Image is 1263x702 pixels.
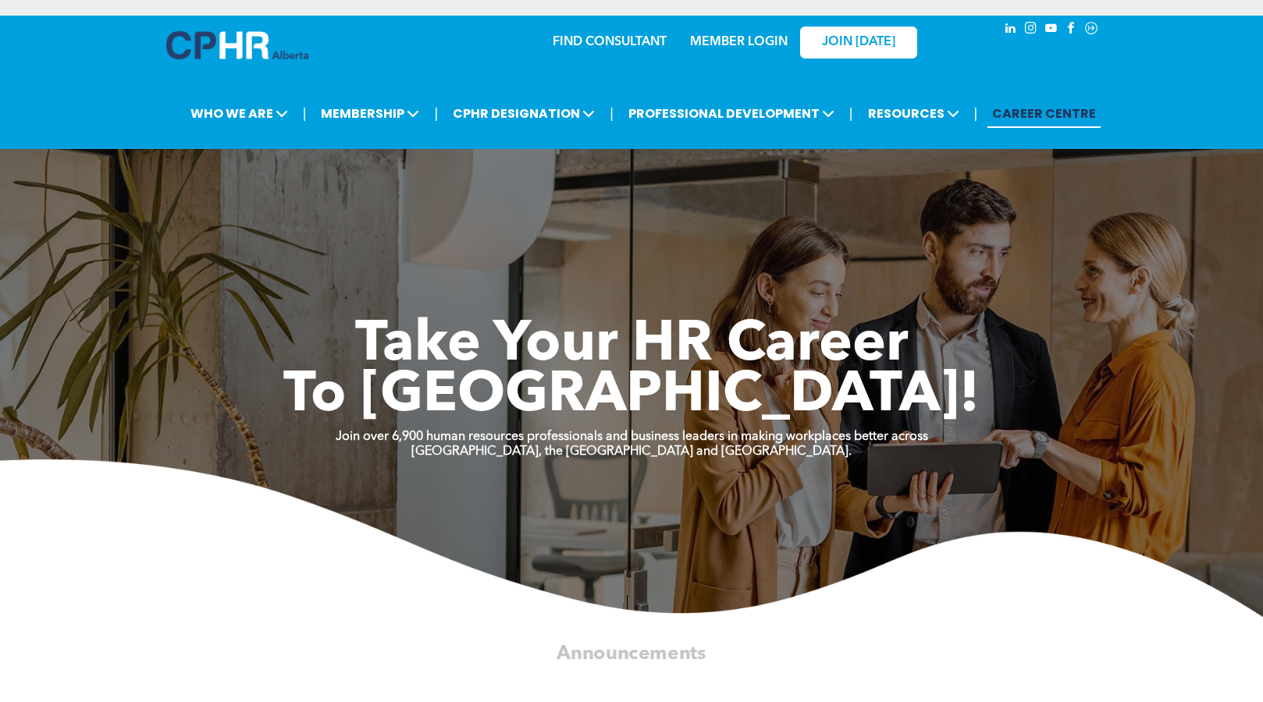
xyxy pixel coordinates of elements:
span: To [GEOGRAPHIC_DATA]! [283,368,980,424]
a: FIND CONSULTANT [553,36,667,48]
span: Announcements [557,644,706,663]
strong: Join over 6,900 human resources professionals and business leaders in making workplaces better ac... [336,431,928,443]
a: facebook [1062,19,1080,41]
span: RESOURCES [863,99,964,128]
a: MEMBER LOGIN [690,36,788,48]
li: | [974,97,978,129]
a: instagram [1022,19,1039,41]
li: | [303,97,307,129]
span: PROFESSIONAL DEVELOPMENT [624,99,839,128]
a: linkedin [1002,19,1019,41]
span: CPHR DESIGNATION [448,99,599,128]
a: youtube [1042,19,1059,41]
a: CAREER CENTRE [987,99,1101,128]
img: A blue and white logo for cp alberta [166,31,308,59]
span: MEMBERSHIP [316,99,424,128]
span: Take Your HR Career [355,317,909,374]
a: JOIN [DATE] [800,27,917,58]
li: | [610,97,614,129]
span: WHO WE ARE [186,99,293,128]
li: | [849,97,853,129]
span: JOIN [DATE] [822,35,895,50]
strong: [GEOGRAPHIC_DATA], the [GEOGRAPHIC_DATA] and [GEOGRAPHIC_DATA]. [411,445,852,458]
li: | [434,97,438,129]
a: Social network [1083,19,1100,41]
